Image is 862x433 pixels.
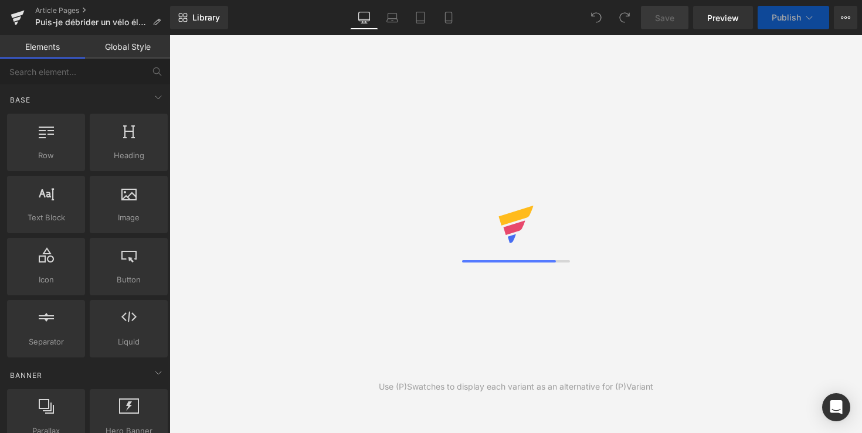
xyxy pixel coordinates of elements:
span: Row [11,149,82,162]
button: Undo [585,6,608,29]
span: Liquid [93,336,164,348]
span: Base [9,94,32,105]
a: Desktop [350,6,378,29]
div: Use (P)Swatches to display each variant as an alternative for (P)Variant [379,380,653,393]
div: Open Intercom Messenger [822,393,850,421]
span: Banner [9,370,43,381]
a: New Library [170,6,228,29]
button: Redo [613,6,636,29]
span: Button [93,274,164,286]
span: Preview [707,12,739,24]
span: Heading [93,149,164,162]
a: Article Pages [35,6,170,15]
a: Mobile [435,6,463,29]
span: Image [93,212,164,224]
span: Icon [11,274,82,286]
span: Text Block [11,212,82,224]
span: Save [655,12,674,24]
span: Separator [11,336,82,348]
span: Publish [772,13,801,22]
span: Library [192,12,220,23]
a: Global Style [85,35,170,59]
a: Preview [693,6,753,29]
a: Laptop [378,6,406,29]
button: More [834,6,857,29]
a: Tablet [406,6,435,29]
span: Puis-je débrider un vélo électrique ? [35,18,148,27]
button: Publish [758,6,829,29]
